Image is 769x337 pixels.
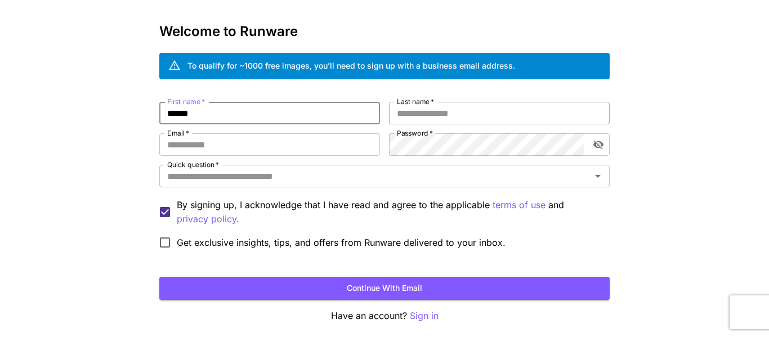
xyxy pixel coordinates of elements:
button: Sign in [410,309,439,323]
label: Email [167,128,189,138]
button: toggle password visibility [588,134,609,155]
button: Continue with email [159,277,610,300]
p: By signing up, I acknowledge that I have read and agree to the applicable and [177,198,601,226]
label: Password [397,128,433,138]
button: By signing up, I acknowledge that I have read and agree to the applicable and privacy policy. [493,198,546,212]
label: Quick question [167,160,219,169]
label: First name [167,97,205,106]
button: Open [590,168,606,184]
p: privacy policy. [177,212,239,226]
label: Last name [397,97,434,106]
button: By signing up, I acknowledge that I have read and agree to the applicable terms of use and [177,212,239,226]
p: Have an account? [159,309,610,323]
h3: Welcome to Runware [159,24,610,39]
p: terms of use [493,198,546,212]
div: To qualify for ~1000 free images, you’ll need to sign up with a business email address. [187,60,515,71]
span: Get exclusive insights, tips, and offers from Runware delivered to your inbox. [177,236,506,249]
